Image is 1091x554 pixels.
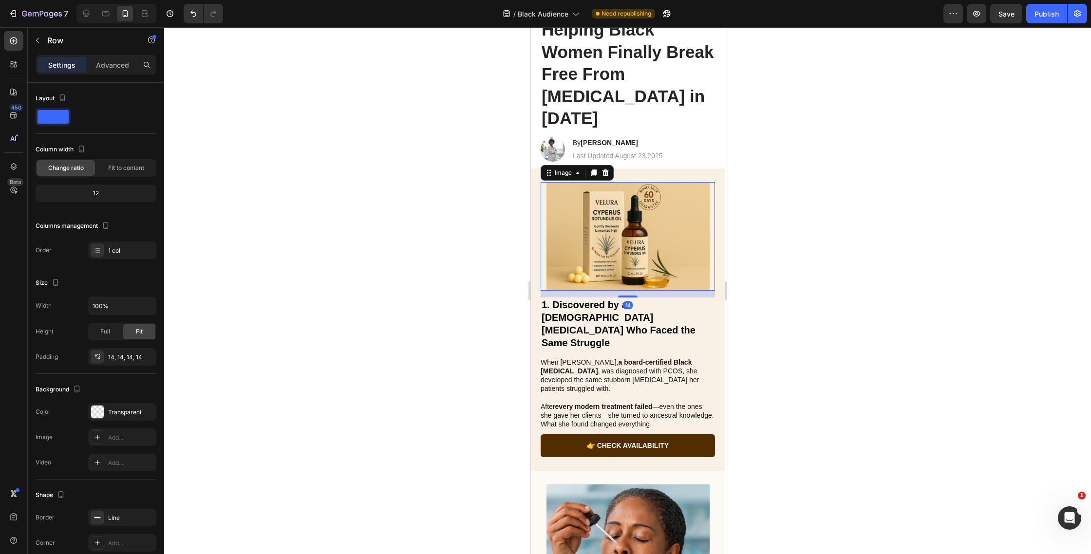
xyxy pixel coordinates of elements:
[998,10,1015,18] span: Save
[7,178,23,186] div: Beta
[513,9,516,19] span: /
[1035,9,1059,19] div: Publish
[602,9,651,18] span: Need republishing
[92,274,102,282] div: 14
[36,489,67,502] div: Shape
[56,414,138,423] p: 👉 CHECK AVAILABILITY
[47,35,130,46] p: Row
[10,407,184,429] a: 👉 CHECK AVAILABILITY
[518,9,568,19] span: Black Audience
[36,277,61,290] div: Size
[10,110,34,134] img: gempages_564606643841532690-f30cb45a-260c-4ab6-8c81-e9572f2eae31.webp
[38,186,154,200] div: 12
[36,538,55,547] div: Corner
[36,301,52,310] div: Width
[9,104,23,111] div: 450
[11,272,165,321] strong: 1. Discovered by a [DEMOGRAPHIC_DATA] [MEDICAL_DATA] Who Faced the Same Struggle
[136,327,143,336] span: Fit
[36,352,58,361] div: Padding
[108,459,154,467] div: Add...
[108,433,154,442] div: Add...
[990,4,1022,23] button: Save
[48,60,75,70] p: Settings
[4,4,73,23] button: 7
[10,375,183,401] span: After —even the ones she gave her clients—she turned to ancestral knowledge. What she found chang...
[1026,4,1067,23] button: Publish
[108,353,154,362] div: 14, 14, 14, 14
[36,513,55,522] div: Border
[36,143,87,156] div: Column width
[108,539,154,548] div: Add...
[108,514,154,522] div: Line
[1058,506,1081,530] iframe: Intercom live chat
[36,407,51,416] div: Color
[64,8,68,19] p: 7
[108,246,154,255] div: 1 col
[531,27,725,554] iframe: Design area
[184,4,223,23] div: Undo/Redo
[100,327,110,336] span: Full
[1078,492,1086,499] span: 1
[36,458,51,467] div: Video
[24,375,122,383] strong: every modern treatment failed
[36,433,53,442] div: Image
[22,141,43,150] div: Image
[36,92,68,105] div: Layout
[36,383,83,396] div: Background
[89,297,156,314] input: Auto
[42,124,132,133] p: Last Updated August 23.2025
[36,220,112,233] div: Columns management
[36,327,54,336] div: Height
[108,164,144,172] span: Fit to content
[41,110,132,121] h2: By
[108,408,154,417] div: Transparent
[10,331,169,366] span: When [PERSON_NAME], , was diagnosed with PCOS, she developed the same stubborn [MEDICAL_DATA] her...
[96,60,129,70] p: Advanced
[36,246,52,255] div: Order
[48,164,84,172] span: Change ratio
[50,111,107,119] strong: [PERSON_NAME]
[16,155,179,263] img: gempages_564606643841532690-1b169503-6c3a-47d3-aa65-c77be0d09270.png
